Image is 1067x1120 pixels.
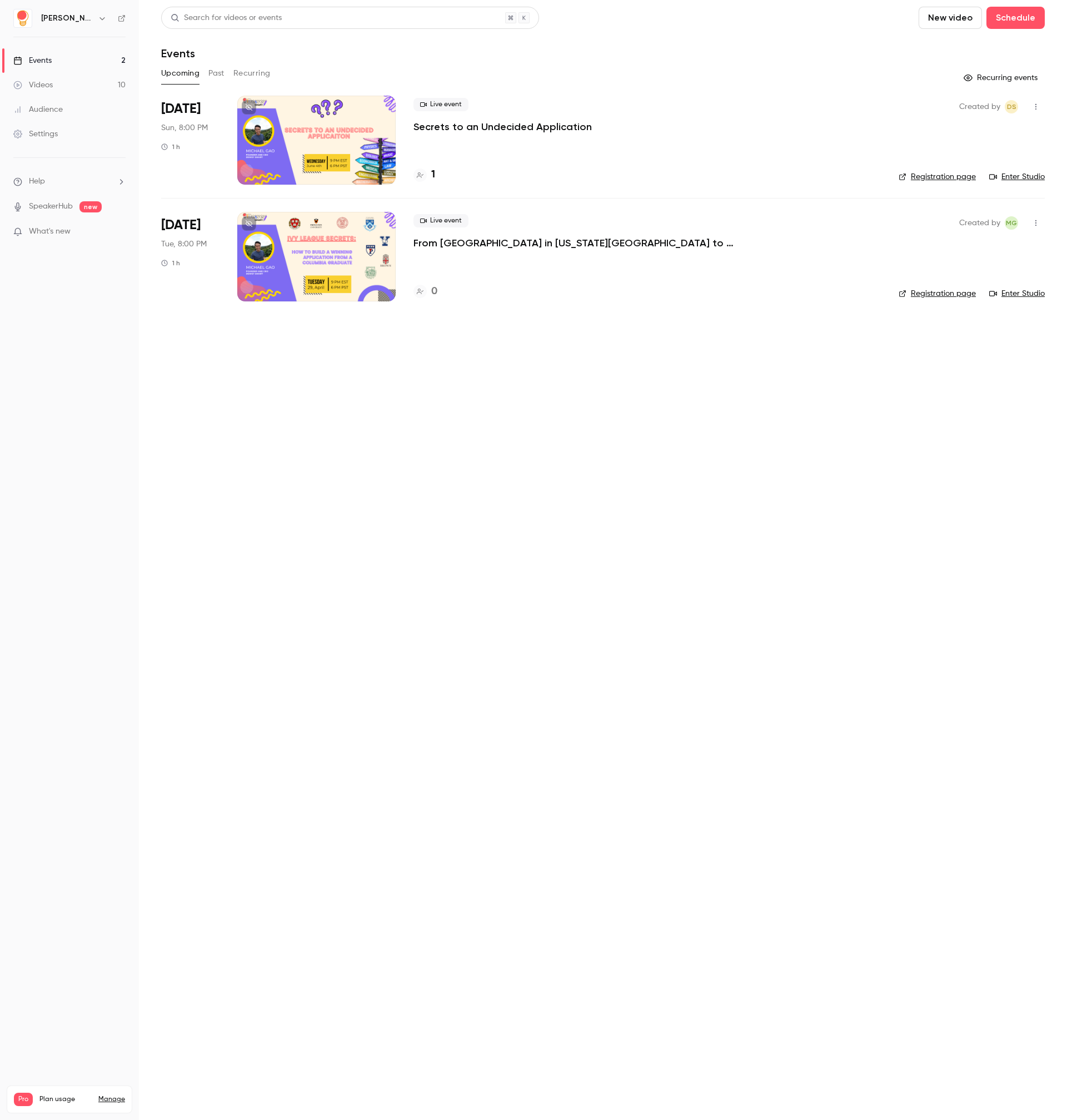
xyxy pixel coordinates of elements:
[14,9,32,27] img: Dewey Smart
[959,216,1000,230] span: Created by
[919,7,982,29] button: New video
[29,176,45,187] span: Help
[161,47,195,60] h1: Events
[208,65,225,82] button: Past
[413,167,435,182] a: 1
[161,96,220,185] div: Aug 31 Sun, 8:00 PM (America/New York)
[959,69,1045,87] button: Recurring events
[13,55,52,66] div: Events
[413,284,437,299] a: 0
[112,227,126,237] iframe: Noticeable Trigger
[989,288,1045,299] a: Enter Studio
[413,236,747,250] a: From [GEOGRAPHIC_DATA] in [US_STATE][GEOGRAPHIC_DATA] to [GEOGRAPHIC_DATA]: A [PERSON_NAME] Persp...
[29,226,71,237] span: What's new
[161,65,200,82] button: Upcoming
[431,284,437,299] h4: 0
[39,1095,92,1104] span: Plan usage
[13,176,126,187] li: help-dropdown-opener
[161,259,180,267] div: 1 h
[413,120,592,133] a: Secrets to an Undecided Application
[13,80,53,91] div: Videos
[431,167,435,182] h4: 1
[161,100,201,118] span: [DATE]
[13,128,58,140] div: Settings
[899,288,976,299] a: Registration page
[13,104,63,115] div: Audience
[103,1106,125,1116] p: / 150
[161,216,201,234] span: [DATE]
[986,7,1045,29] button: Schedule
[989,171,1045,182] a: Enter Studio
[79,201,102,212] span: new
[413,214,468,227] span: Live event
[899,171,976,182] a: Registration page
[29,201,73,212] a: SpeakerHub
[161,122,208,133] span: Sun, 8:00 PM
[161,142,180,151] div: 1 h
[1005,100,1018,113] span: Dewey Smart Support
[959,100,1000,113] span: Created by
[1006,216,1017,230] span: MG
[41,13,93,24] h6: [PERSON_NAME]
[1005,216,1018,230] span: Michael Gao
[14,1106,35,1116] p: Videos
[161,239,207,250] span: Tue, 8:00 PM
[1007,100,1016,113] span: DS
[98,1095,125,1104] a: Manage
[14,1093,33,1106] span: Pro
[161,212,220,301] div: Sep 30 Tue, 8:00 PM (America/New York)
[171,12,282,24] div: Search for videos or events
[103,1108,109,1114] span: 10
[413,98,468,111] span: Live event
[233,65,271,82] button: Recurring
